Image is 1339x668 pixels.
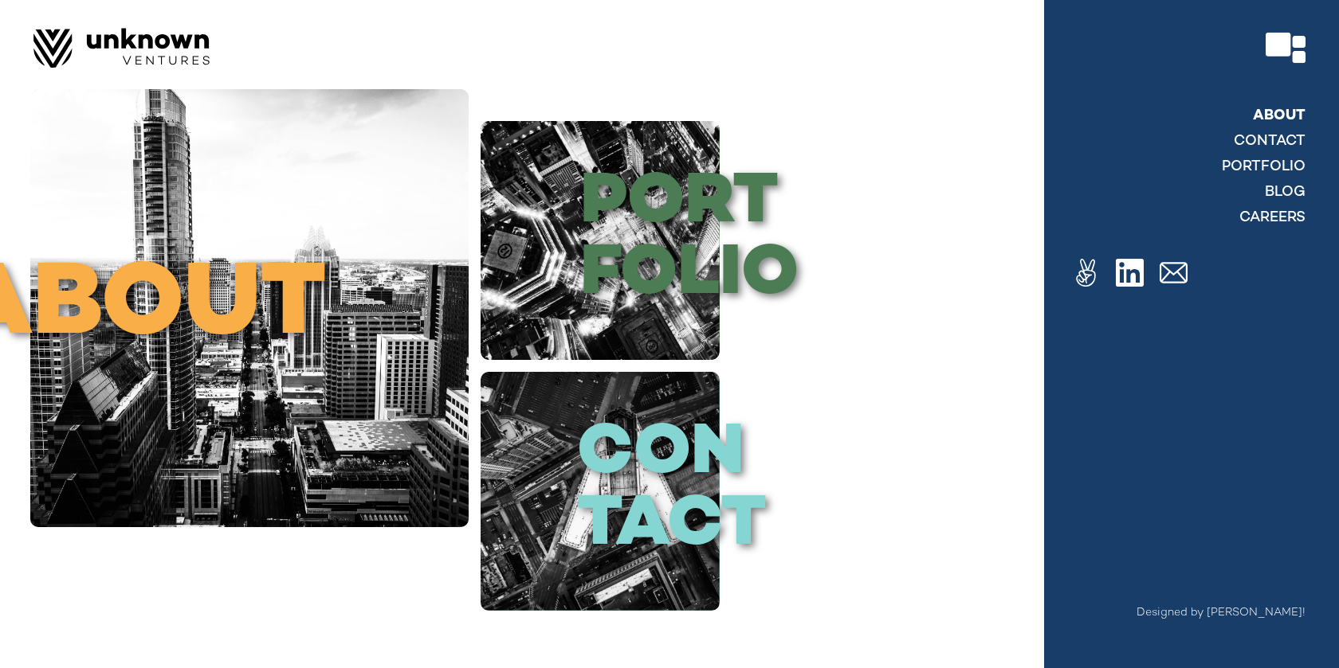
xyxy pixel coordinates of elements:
[1116,259,1144,287] img: Image of a Linkedin logo
[1072,259,1100,287] img: Image of the AngelList logo
[33,28,210,68] img: Image of Unknown Ventures Logo.
[1222,158,1306,177] a: Portfolio
[1160,259,1188,287] img: Image of a white email logo
[1239,209,1306,228] a: Careers
[1137,605,1306,621] a: Designed by [PERSON_NAME]!
[1265,183,1306,202] a: blog
[1234,132,1306,151] a: contact
[1253,107,1306,126] a: About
